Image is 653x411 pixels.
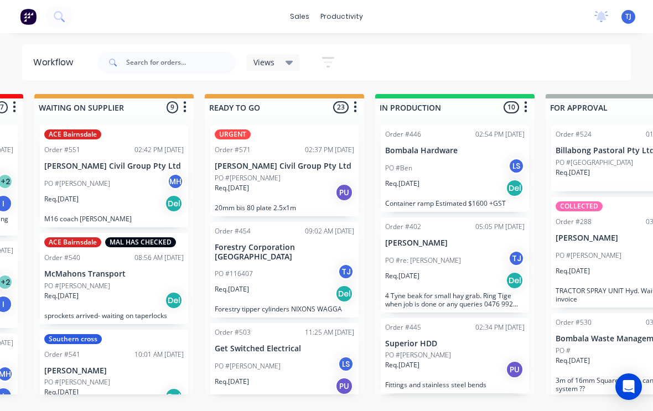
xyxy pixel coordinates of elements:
p: Forestry tipper cylinders NIXONS WAGGA [215,305,354,313]
div: LS [338,356,354,372]
div: PU [335,377,353,395]
div: sales [284,8,315,25]
p: 20mm bis 80 plate 2.5x1m [215,204,354,212]
p: M16 coach [PERSON_NAME] [44,215,184,223]
div: LS [508,158,525,174]
div: 02:37 PM [DATE] [305,145,354,155]
div: 05:05 PM [DATE] [475,222,525,232]
p: [PERSON_NAME] Civil Group Pty Ltd [44,162,184,171]
div: Order #524 [556,129,592,139]
input: Search for orders... [126,51,236,74]
div: Del [165,195,183,212]
div: PU [335,184,353,201]
p: Req. [DATE] [556,168,590,178]
p: [PERSON_NAME] [385,238,525,248]
p: Req. [DATE] [215,183,249,193]
p: Req. [DATE] [556,266,590,276]
div: COLLECTED [556,201,603,211]
div: URGENT [215,129,251,139]
p: Req. [DATE] [215,284,249,294]
div: Order #445 [385,322,421,332]
p: [PERSON_NAME] [44,366,184,376]
div: TJ [508,250,525,267]
div: 02:34 PM [DATE] [475,322,525,332]
div: Order #530 [556,318,592,327]
div: Order #571 [215,145,251,155]
div: URGENTOrder #57102:37 PM [DATE][PERSON_NAME] Civil Group Pty LtdPO #[PERSON_NAME]Req.[DATE]PU20mm... [210,125,359,216]
p: PO #[PERSON_NAME] [44,281,110,291]
div: Order #541 [44,350,80,360]
p: PO #[PERSON_NAME] [44,179,110,189]
div: ACE Bairnsdale [44,129,101,139]
p: [PERSON_NAME] Civil Group Pty Ltd [215,162,354,171]
div: Workflow [33,56,79,69]
div: Order #454 [215,226,251,236]
p: PO #re: [PERSON_NAME] [385,256,461,266]
p: PO #[PERSON_NAME] [44,377,110,387]
div: Del [506,272,524,289]
div: MAL HAS CHECKED [105,237,176,247]
p: Container ramp Estimated $1600 +GST [385,199,525,207]
div: Order #551 [44,145,80,155]
div: Order #402 [385,222,421,232]
p: Req. [DATE] [44,387,79,397]
img: Factory [20,8,37,25]
p: Req. [DATE] [385,179,419,189]
div: 02:42 PM [DATE] [134,145,184,155]
div: 09:02 AM [DATE] [305,226,354,236]
div: Del [506,179,524,197]
div: Order #44602:54 PM [DATE]Bombala HardwarePO #BenLSReq.[DATE]DelContainer ramp Estimated $1600 +GST [381,125,529,212]
p: PO #[PERSON_NAME] [385,350,451,360]
p: Req. [DATE] [385,271,419,281]
div: Order #446 [385,129,421,139]
div: Open Intercom Messenger [615,373,642,400]
p: 4 Tyne beak for small hay grab. Ring Tige when job is done or any queries 0476 992 683 [385,292,525,308]
p: Superior HDD [385,339,525,348]
p: PO #Ben [385,163,412,173]
div: Del [165,292,183,309]
div: ACE BairnsdaleOrder #55102:42 PM [DATE][PERSON_NAME] Civil Group Pty LtdPO #[PERSON_NAME]MHReq.[D... [40,125,188,227]
p: Fittings and stainless steel bends [385,381,525,389]
p: Forestry Corporation [GEOGRAPHIC_DATA] [215,243,354,262]
div: 08:56 AM [DATE] [134,253,184,263]
p: PO #[PERSON_NAME] [215,361,281,371]
p: PO # [556,346,571,356]
div: Order #540 [44,253,80,263]
p: Req. [DATE] [556,356,590,366]
div: Southern cross [44,334,102,344]
p: PO #[PERSON_NAME] [556,251,621,261]
div: Del [165,388,183,405]
p: Req. [DATE] [385,360,419,370]
p: Req. [DATE] [215,377,249,387]
div: MH [167,173,184,190]
p: Req. [DATE] [44,291,79,301]
div: ACE BairnsdaleMAL HAS CHECKEDOrder #54008:56 AM [DATE]McMahons TransportPO #[PERSON_NAME]Req.[DAT... [40,233,188,324]
p: sprockets arrived- waiting on taperlocks [44,311,184,320]
p: PO #116407 [215,269,253,279]
div: ACE Bairnsdale [44,237,101,247]
div: 02:54 PM [DATE] [475,129,525,139]
div: Order #503 [215,327,251,337]
p: McMahons Transport [44,269,184,279]
p: PO #[PERSON_NAME] [215,173,281,183]
div: Del [335,285,353,303]
div: productivity [315,8,369,25]
span: Views [253,56,274,68]
div: Order #288 [556,217,592,227]
div: 10:01 AM [DATE] [134,350,184,360]
div: Order #40205:05 PM [DATE][PERSON_NAME]PO #re: [PERSON_NAME]TJReq.[DATE]Del4 Tyne beak for small h... [381,217,529,313]
span: TJ [625,12,631,22]
p: Get Switched Electrical [215,344,354,353]
div: Order #44502:34 PM [DATE]Superior HDDPO #[PERSON_NAME]Req.[DATE]PUFittings and stainless steel bends [381,318,529,394]
div: TJ [338,263,354,280]
p: Bombala Hardware [385,146,525,155]
div: PU [506,361,524,378]
p: Req. [DATE] [44,194,79,204]
div: Order #45409:02 AM [DATE]Forestry Corporation [GEOGRAPHIC_DATA]PO #116407TJReq.[DATE]DelForestry ... [210,222,359,318]
p: PO #[GEOGRAPHIC_DATA] [556,158,633,168]
div: 11:25 AM [DATE] [305,327,354,337]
